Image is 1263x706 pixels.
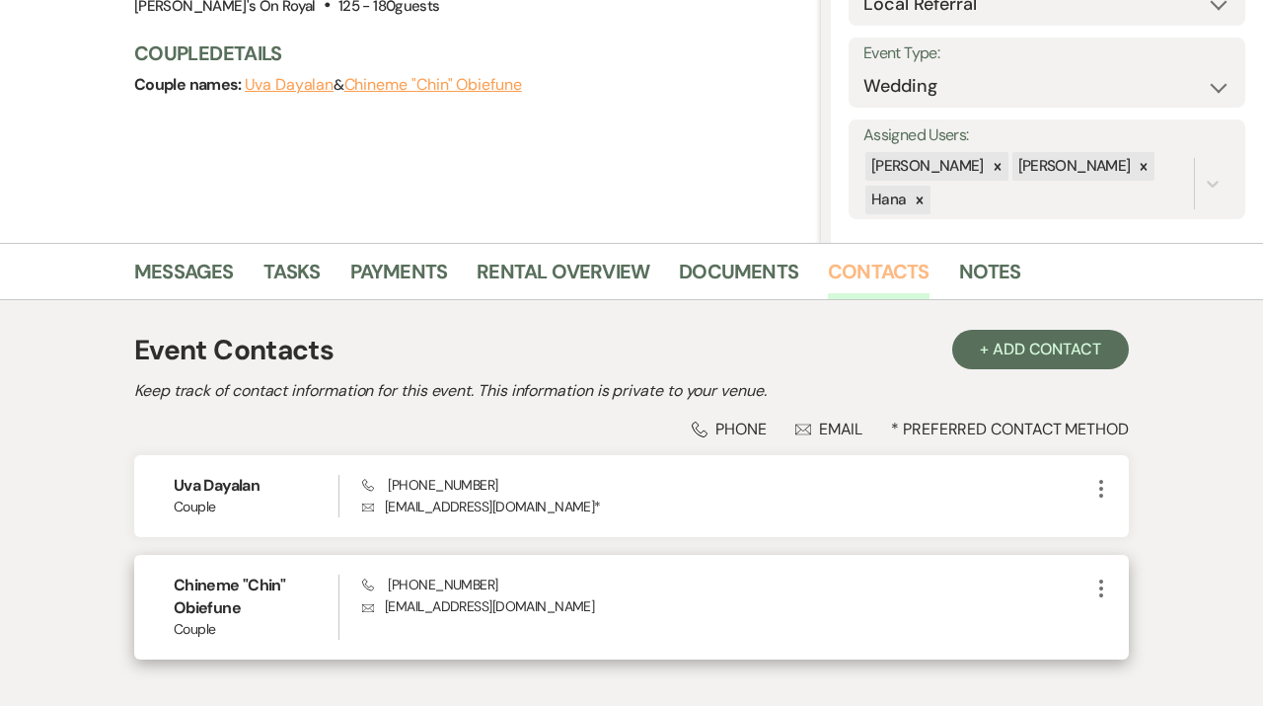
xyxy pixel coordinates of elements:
p: [EMAIL_ADDRESS][DOMAIN_NAME] * [362,496,1089,517]
a: Messages [134,256,234,299]
button: + Add Contact [952,330,1129,369]
div: Email [795,419,863,439]
span: Couple names: [134,74,245,95]
p: [EMAIL_ADDRESS][DOMAIN_NAME] [362,595,1089,617]
div: [PERSON_NAME] [865,152,987,181]
a: Rental Overview [477,256,649,299]
a: Payments [350,256,448,299]
span: [PHONE_NUMBER] [362,476,497,494]
button: Chineme "Chin" Obiefune [344,77,522,93]
a: Documents [679,256,798,299]
h2: Keep track of contact information for this event. This information is private to your venue. [134,379,1129,403]
span: Couple [174,619,338,640]
a: Tasks [263,256,321,299]
span: & [245,75,522,95]
a: Notes [959,256,1021,299]
div: Hana [865,186,909,214]
button: Uva Dayalan [245,77,334,93]
div: * Preferred Contact Method [134,419,1129,439]
a: Contacts [828,256,929,299]
h3: Couple Details [134,39,801,67]
h1: Event Contacts [134,330,334,371]
span: Couple [174,497,338,517]
div: [PERSON_NAME] [1012,152,1134,181]
h6: Uva Dayalan [174,475,338,497]
label: Event Type: [863,39,1230,68]
span: [PHONE_NUMBER] [362,576,497,593]
div: Phone [692,419,767,439]
label: Assigned Users: [863,121,1230,150]
h6: Chineme "Chin" Obiefune [174,575,338,619]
